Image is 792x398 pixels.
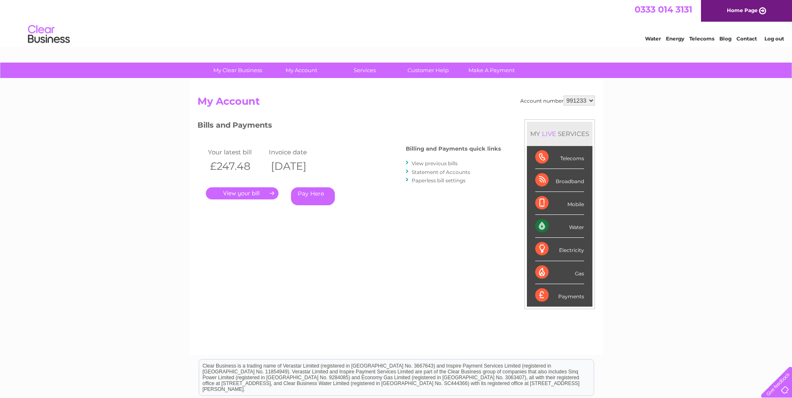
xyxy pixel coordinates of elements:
[267,63,336,78] a: My Account
[535,238,584,261] div: Electricity
[330,63,399,78] a: Services
[535,146,584,169] div: Telecoms
[412,177,466,184] a: Paperless bill settings
[406,146,501,152] h4: Billing and Payments quick links
[412,160,458,166] a: View previous bills
[535,215,584,238] div: Water
[666,35,684,42] a: Energy
[394,63,463,78] a: Customer Help
[28,22,70,47] img: logo.png
[764,35,784,42] a: Log out
[206,158,267,175] th: £247.48
[535,284,584,307] div: Payments
[267,158,328,175] th: [DATE]
[520,96,595,106] div: Account number
[535,169,584,192] div: Broadband
[540,130,558,138] div: LIVE
[719,35,731,42] a: Blog
[535,261,584,284] div: Gas
[197,119,501,134] h3: Bills and Payments
[645,35,661,42] a: Water
[457,63,526,78] a: Make A Payment
[635,4,692,15] a: 0333 014 3131
[412,169,470,175] a: Statement of Accounts
[199,5,594,40] div: Clear Business is a trading name of Verastar Limited (registered in [GEOGRAPHIC_DATA] No. 3667643...
[203,63,272,78] a: My Clear Business
[206,146,267,158] td: Your latest bill
[736,35,757,42] a: Contact
[535,192,584,215] div: Mobile
[689,35,714,42] a: Telecoms
[267,146,328,158] td: Invoice date
[197,96,595,111] h2: My Account
[527,122,592,146] div: MY SERVICES
[206,187,278,199] a: .
[291,187,335,205] a: Pay Here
